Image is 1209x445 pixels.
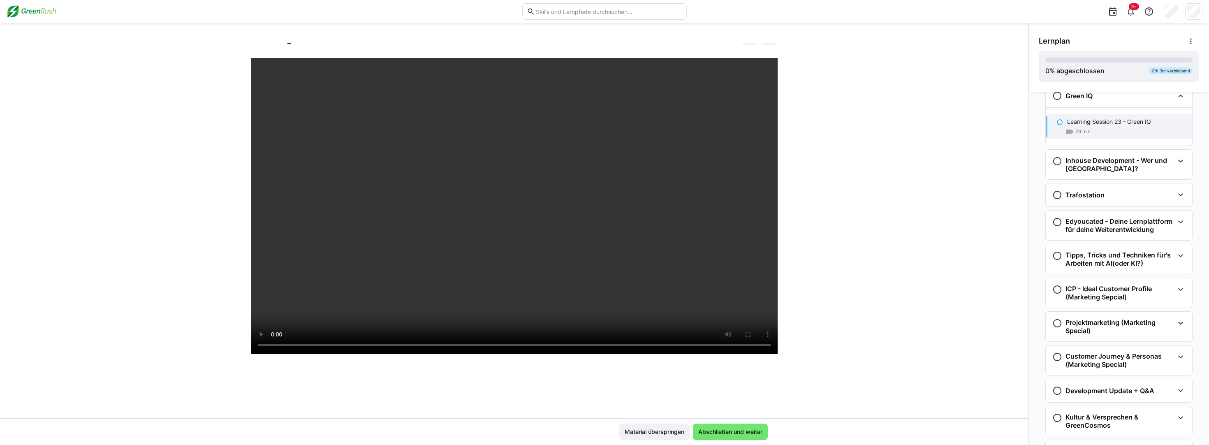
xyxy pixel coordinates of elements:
[693,424,768,440] button: Abschließen und weiter
[1067,118,1151,126] p: Learning Session 23 - Green IQ
[1075,128,1091,135] span: 29 min
[1065,285,1174,301] h3: ICP - Ideal Customer Profile (Marketing Sepcial)
[1045,67,1049,75] span: 0
[1065,191,1105,199] h3: Trafostation
[535,8,682,15] input: Skills und Lernpfade durchsuchen…
[1065,318,1174,335] h3: Projektmarketing (Marketing Special)
[619,424,690,440] button: Material überspringen
[1065,92,1093,100] h3: Green IQ
[1065,352,1174,369] h3: Customer Journey & Personas (Marketing Special)
[1065,413,1174,429] h3: Kultur & Versprechen & GreenCosmos
[1065,156,1174,173] h3: Inhouse Development - Wer und [GEOGRAPHIC_DATA]?
[1065,217,1174,234] h3: Edyoucated - Deine Lernplattform für deine Weiterentwicklung
[623,428,686,436] span: Material überspringen
[1039,37,1070,46] span: Lernplan
[1045,66,1105,76] div: % abgeschlossen
[1149,67,1193,74] div: 21h 3m verbleibend
[697,428,764,436] span: Abschließen und weiter
[1065,251,1174,267] h3: Tipps, Tricks und Techniken für's Arbeiten mit AI(oder KI?)
[1065,387,1154,395] h3: Development Update + Q&A
[1131,4,1137,9] span: 9+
